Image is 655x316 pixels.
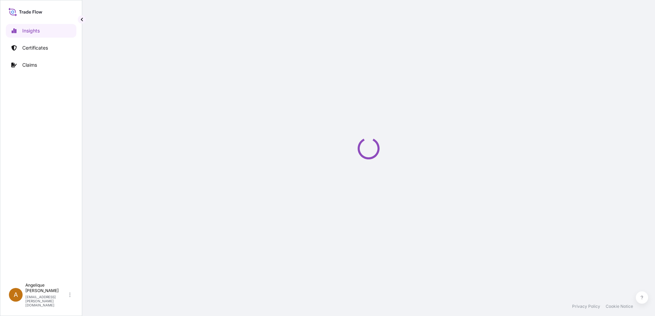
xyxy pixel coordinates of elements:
[6,41,76,55] a: Certificates
[6,58,76,72] a: Claims
[25,282,68,293] p: Angelique [PERSON_NAME]
[572,304,600,309] a: Privacy Policy
[22,27,40,34] p: Insights
[14,291,18,298] span: A
[6,24,76,38] a: Insights
[22,62,37,68] p: Claims
[25,295,68,307] p: [EMAIL_ADDRESS][PERSON_NAME][DOMAIN_NAME]
[22,44,48,51] p: Certificates
[606,304,633,309] a: Cookie Notice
